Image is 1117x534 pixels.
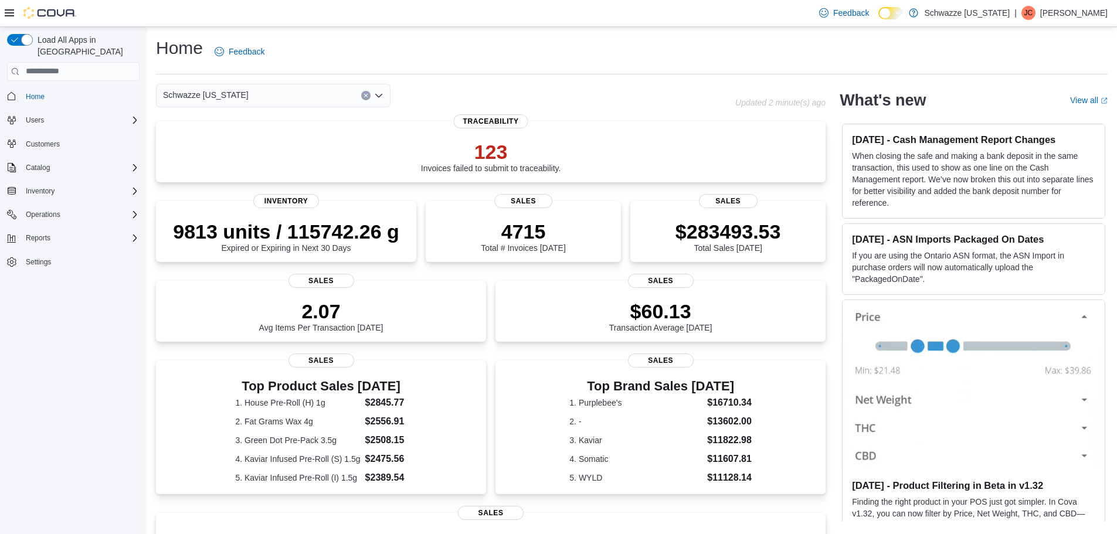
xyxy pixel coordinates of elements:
a: Feedback [210,40,269,63]
h1: Home [156,36,203,60]
h3: Top Product Sales [DATE] [235,379,406,393]
dt: 3. Kaviar [569,434,702,446]
span: Settings [26,257,51,267]
span: Home [21,89,140,104]
dd: $16710.34 [707,396,752,410]
h3: Top Brand Sales [DATE] [569,379,752,393]
dt: 2. Fat Grams Wax 4g [235,416,360,427]
span: Traceability [454,114,528,128]
span: Reports [26,233,50,243]
button: Reports [2,230,144,246]
img: Cova [23,7,76,19]
dt: 5. WYLD [569,472,702,484]
button: Clear input [361,91,371,100]
h2: What's new [840,91,926,110]
div: Transaction Average [DATE] [609,300,712,332]
span: Inventory [26,186,55,196]
span: Operations [26,210,60,219]
h3: [DATE] - Product Filtering in Beta in v1.32 [852,479,1095,491]
dd: $2475.56 [365,452,407,466]
div: Jennifer Cunningham [1021,6,1035,20]
button: Customers [2,135,144,152]
dd: $11607.81 [707,452,752,466]
dt: 1. House Pre-Roll (H) 1g [235,397,360,409]
div: Total Sales [DATE] [675,220,781,253]
p: 9813 units / 115742.26 g [173,220,399,243]
span: Customers [21,137,140,151]
p: Updated 2 minute(s) ago [735,98,826,107]
dd: $2389.54 [365,471,407,485]
div: Expired or Expiring in Next 30 Days [173,220,399,253]
dt: 5. Kaviar Infused Pre-Roll (I) 1.5g [235,472,360,484]
button: Reports [21,231,55,245]
span: Feedback [833,7,869,19]
a: Customers [21,137,64,151]
a: Feedback [814,1,874,25]
dd: $11822.98 [707,433,752,447]
p: 123 [421,140,561,164]
p: If you are using the Ontario ASN format, the ASN Import in purchase orders will now automatically... [852,250,1095,285]
span: Sales [628,274,694,288]
p: | [1014,6,1017,20]
p: 2.07 [259,300,383,323]
div: Total # Invoices [DATE] [481,220,565,253]
span: Reports [21,231,140,245]
a: View allExternal link [1070,96,1108,105]
p: When closing the safe and making a bank deposit in the same transaction, this used to show as one... [852,150,1095,209]
dd: $2845.77 [365,396,407,410]
span: Inventory [253,194,319,208]
svg: External link [1101,97,1108,104]
span: Sales [458,506,524,520]
span: Sales [628,353,694,368]
dd: $2556.91 [365,414,407,428]
span: Sales [699,194,758,208]
dt: 3. Green Dot Pre-Pack 3.5g [235,434,360,446]
span: Home [26,92,45,101]
span: Operations [21,208,140,222]
a: Settings [21,255,56,269]
dd: $13602.00 [707,414,752,428]
dt: 4. Somatic [569,453,702,465]
button: Operations [2,206,144,223]
p: [PERSON_NAME] [1040,6,1108,20]
button: Inventory [2,183,144,199]
button: Inventory [21,184,59,198]
span: Inventory [21,184,140,198]
h3: [DATE] - Cash Management Report Changes [852,134,1095,145]
button: Settings [2,253,144,270]
span: Settings [21,254,140,269]
p: $60.13 [609,300,712,323]
dt: 2. - [569,416,702,427]
button: Catalog [2,159,144,176]
dt: 1. Purplebee's [569,397,702,409]
button: Open list of options [374,91,383,100]
dd: $11128.14 [707,471,752,485]
button: Users [21,113,49,127]
div: Invoices failed to submit to traceability. [421,140,561,173]
h3: [DATE] - ASN Imports Packaged On Dates [852,233,1095,245]
input: Dark Mode [878,7,903,19]
div: Avg Items Per Transaction [DATE] [259,300,383,332]
button: Operations [21,208,65,222]
button: Users [2,112,144,128]
span: Feedback [229,46,264,57]
nav: Complex example [7,83,140,301]
span: Customers [26,140,60,149]
span: Users [26,115,44,125]
p: $283493.53 [675,220,781,243]
span: Catalog [26,163,50,172]
span: Sales [494,194,553,208]
button: Home [2,88,144,105]
a: Home [21,90,49,104]
dd: $2508.15 [365,433,407,447]
p: Schwazze [US_STATE] [924,6,1010,20]
span: Sales [288,353,354,368]
p: 4715 [481,220,565,243]
span: Load All Apps in [GEOGRAPHIC_DATA] [33,34,140,57]
button: Catalog [21,161,55,175]
span: Schwazze [US_STATE] [163,88,249,102]
span: Sales [288,274,354,288]
dt: 4. Kaviar Infused Pre-Roll (S) 1.5g [235,453,360,465]
span: JC [1024,6,1033,20]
